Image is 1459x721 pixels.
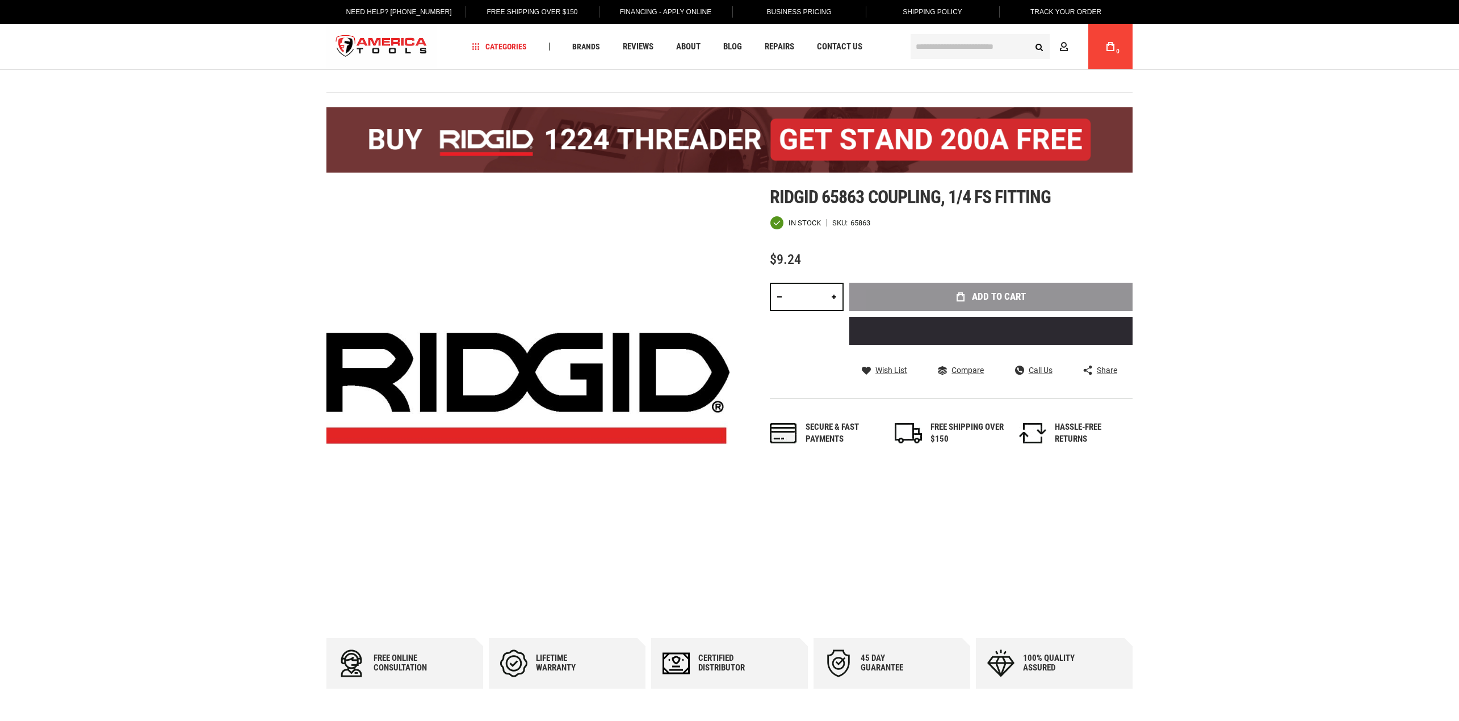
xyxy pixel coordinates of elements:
a: Blog [718,39,747,55]
a: store logo [326,26,437,68]
span: Contact Us [817,43,862,51]
a: Contact Us [812,39,867,55]
a: Call Us [1015,365,1053,375]
img: payments [770,423,797,443]
div: HASSLE-FREE RETURNS [1055,421,1129,446]
img: shipping [895,423,922,443]
a: Compare [938,365,984,375]
a: About [671,39,706,55]
div: 65863 [850,219,870,227]
img: BOGO: Buy the RIDGID® 1224 Threader (26092), get the 92467 200A Stand FREE! [326,107,1133,173]
a: Categories [467,39,532,55]
span: About [676,43,701,51]
a: Wish List [862,365,907,375]
button: Search [1028,36,1050,57]
a: Brands [567,39,605,55]
img: returns [1019,423,1046,443]
div: Lifetime warranty [536,653,604,673]
span: Blog [723,43,742,51]
span: $9.24 [770,251,801,267]
span: Ridgid 65863 coupling, 1/4 fs fitting [770,186,1051,208]
span: Compare [951,366,984,374]
div: 45 day Guarantee [861,653,929,673]
div: FREE SHIPPING OVER $150 [930,421,1004,446]
span: Repairs [765,43,794,51]
span: Brands [572,43,600,51]
span: In stock [789,219,821,227]
span: 0 [1116,48,1120,55]
strong: SKU [832,219,850,227]
div: Certified Distributor [698,653,766,673]
a: Reviews [618,39,659,55]
span: Categories [472,43,527,51]
div: Availability [770,216,821,230]
span: Shipping Policy [903,8,962,16]
a: Repairs [760,39,799,55]
img: main product photo [326,187,729,590]
div: Free online consultation [374,653,442,673]
img: America Tools [326,26,437,68]
a: 0 [1100,24,1121,69]
span: Wish List [875,366,907,374]
span: Call Us [1029,366,1053,374]
div: 100% quality assured [1023,653,1091,673]
span: Reviews [623,43,653,51]
span: Share [1097,366,1117,374]
div: Secure & fast payments [806,421,879,446]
